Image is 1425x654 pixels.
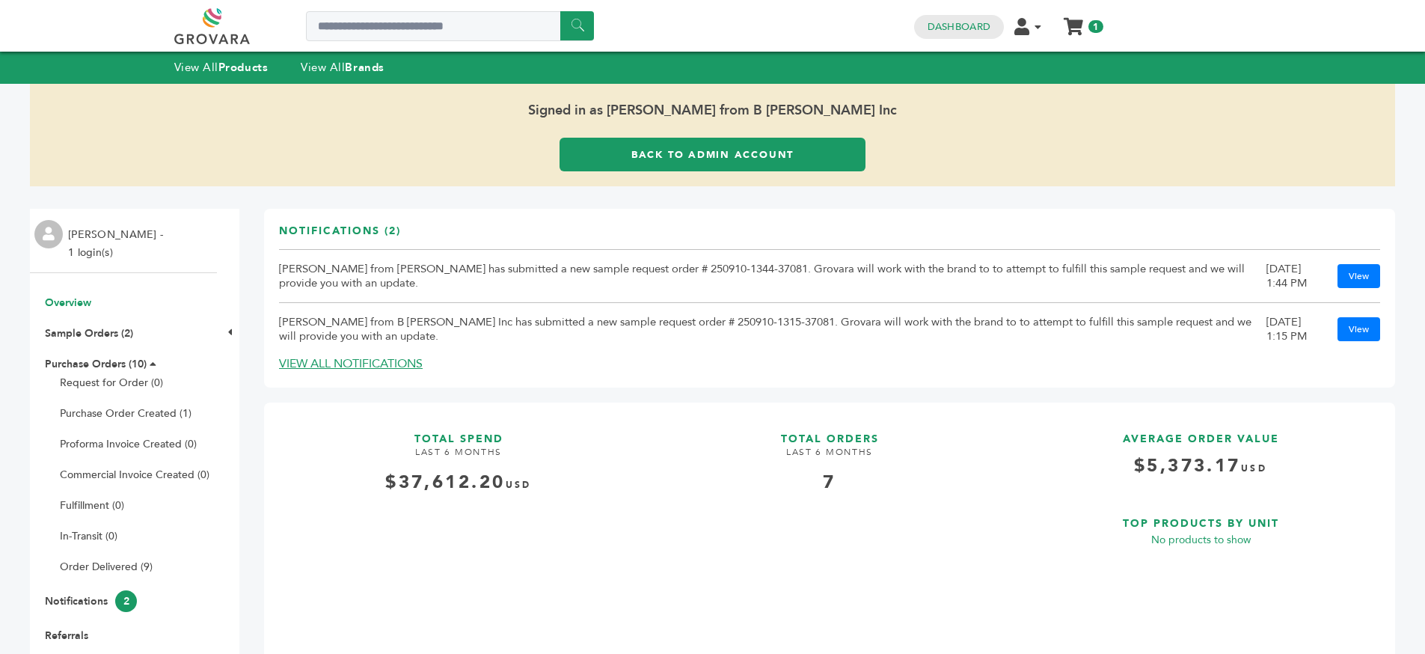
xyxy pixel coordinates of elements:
a: View AllBrands [301,60,384,75]
a: Order Delivered (9) [60,560,153,574]
a: Purchase Orders (10) [45,357,147,371]
h3: TOP PRODUCTS BY UNIT [1021,502,1380,531]
a: My Cart [1064,13,1082,29]
a: Request for Order (0) [60,376,163,390]
a: VIEW ALL NOTIFICATIONS [279,355,423,372]
h3: TOTAL SPEND [279,418,638,447]
td: [PERSON_NAME] from B [PERSON_NAME] Inc has submitted a new sample request order # 250910-1315-370... [279,303,1266,356]
a: Notifications2 [45,594,137,608]
a: Referrals [45,629,88,643]
a: Sample Orders (2) [45,326,133,340]
div: 7 [650,470,1009,495]
span: 2 [115,590,137,612]
a: Purchase Order Created (1) [60,406,191,421]
strong: Brands [345,60,384,75]
h4: $5,373.17 [1021,453,1380,490]
h3: AVERAGE ORDER VALUE [1021,418,1380,447]
span: Signed in as [PERSON_NAME] from B [PERSON_NAME] Inc [30,84,1395,138]
a: Back to Admin Account [560,138,865,171]
td: [PERSON_NAME] from [PERSON_NAME] has submitted a new sample request order # 250910-1344-37081. Gr... [279,250,1266,303]
a: View [1337,317,1380,341]
li: [PERSON_NAME] - 1 login(s) [68,226,167,262]
div: $37,612.20 [279,470,638,495]
div: [DATE] 1:44 PM [1266,262,1323,290]
h3: Notifications (2) [279,224,401,250]
input: Search a product or brand... [306,11,594,41]
a: AVERAGE ORDER VALUE $5,373.17USD [1021,418,1380,490]
a: Dashboard [928,20,990,34]
img: profile.png [34,220,63,248]
a: View [1337,264,1380,288]
a: Commercial Invoice Created (0) [60,468,209,482]
strong: Products [218,60,268,75]
h4: LAST 6 MONTHS [279,446,638,470]
span: 1 [1088,20,1103,33]
a: Proforma Invoice Created (0) [60,437,197,451]
a: Fulfillment (0) [60,498,124,513]
a: View AllProducts [174,60,269,75]
h3: TOTAL ORDERS [650,418,1009,447]
h4: LAST 6 MONTHS [650,446,1009,470]
p: No products to show [1021,531,1380,549]
span: USD [506,479,532,491]
a: In-Transit (0) [60,529,117,543]
span: USD [1241,462,1267,474]
div: [DATE] 1:15 PM [1266,315,1323,343]
a: Overview [45,296,91,310]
